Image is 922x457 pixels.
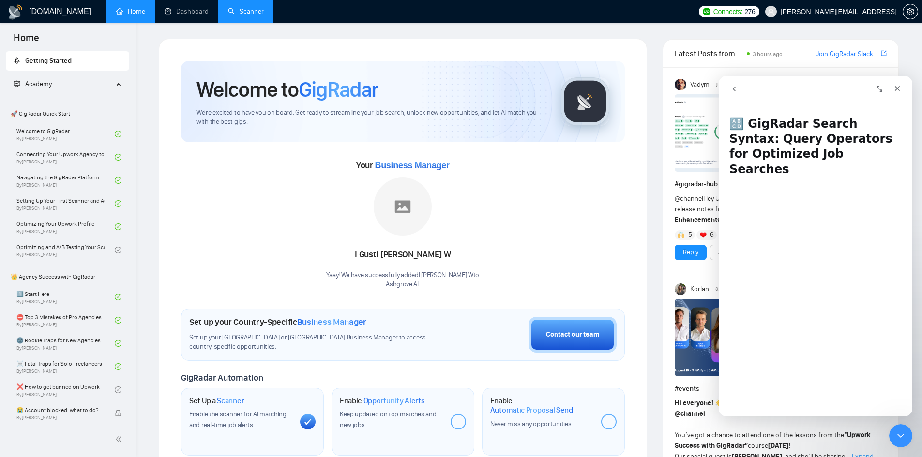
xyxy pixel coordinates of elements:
p: Ashgrove AI . [326,280,479,289]
img: F09ASNL5WRY-GR%20Academy%20-%20Tamara%20Levit.png [675,299,791,376]
a: See the details [718,247,761,258]
a: Join GigRadar Slack Community [816,49,879,59]
h1: # events [675,383,887,394]
span: check-circle [115,340,121,347]
span: Business Manager [375,161,449,170]
h1: Set Up a [189,396,244,406]
strong: Hi everyone! [675,399,713,407]
span: check-circle [115,200,121,207]
span: GigRadar [299,76,378,103]
a: searchScanner [228,7,264,15]
span: Latest Posts from the GigRadar Community [675,47,744,59]
span: 👑 Agency Success with GigRadar [7,267,128,286]
span: user [768,8,774,15]
span: Set up your [GEOGRAPHIC_DATA] or [GEOGRAPHIC_DATA] Business Manager to access country-specific op... [189,333,446,352]
span: check-circle [115,223,121,230]
span: check-circle [115,317,121,324]
span: check-circle [115,294,121,300]
button: setting [903,4,918,19]
span: 6 [710,230,714,240]
span: setting [903,8,918,15]
img: logo [8,4,23,20]
span: Automatic Proposal Send [490,405,573,415]
a: Optimizing and A/B Testing Your Scanner for Better ResultsBy[PERSON_NAME] [16,239,115,261]
img: placeholder.png [374,177,432,236]
iframe: Intercom live chat [889,424,912,447]
img: gigradar-logo.png [561,77,609,126]
span: check-circle [115,386,121,393]
span: We're excited to have you on board. Get ready to streamline your job search, unlock new opportuni... [196,108,545,127]
span: 3 hours ago [753,51,783,58]
span: check-circle [115,363,121,370]
span: check-circle [115,131,121,137]
strong: [DATE]! [768,442,790,450]
button: Contact our team [529,317,617,353]
li: Getting Started [6,51,129,71]
span: Connects: [713,6,742,17]
span: Academy [14,80,52,88]
span: Hey Upwork growth hackers, here's our July round-up and release notes for GigRadar • is your prof... [675,194,872,224]
span: @channel [675,194,703,203]
a: dashboardDashboard [165,7,209,15]
a: export [881,49,887,58]
span: lock [115,410,121,416]
span: Business Manager [297,317,366,327]
img: 🙌 [678,232,684,238]
span: @channel [675,410,705,418]
span: Korlan [690,284,709,295]
span: Enable the scanner for AI matching and real-time job alerts. [189,410,287,429]
span: Never miss any opportunities. [490,420,573,428]
span: Opportunity Alerts [363,396,425,406]
button: See the details [710,245,769,260]
a: Optimizing Your Upwork ProfileBy[PERSON_NAME] [16,216,115,237]
span: By [PERSON_NAME] [16,415,105,421]
a: Welcome to GigRadarBy[PERSON_NAME] [16,123,115,145]
span: Your [356,160,450,171]
span: export [881,49,887,57]
h1: # gigradar-hub [675,179,887,190]
span: Getting Started [25,57,72,65]
a: ☠️ Fatal Traps for Solo FreelancersBy[PERSON_NAME] [16,356,115,377]
a: Navigating the GigRadar PlatformBy[PERSON_NAME] [16,170,115,191]
span: 8:59 AM [715,285,732,294]
img: Vadym [675,79,686,90]
a: 🌚 Rookie Traps for New AgenciesBy[PERSON_NAME] [16,333,115,354]
img: ❤️ [700,232,707,238]
h1: Welcome to [196,76,378,103]
span: check-circle [115,177,121,184]
h1: Enable [490,396,593,415]
a: 1️⃣ Start HereBy[PERSON_NAME] [16,286,115,308]
iframe: Intercom live chat [719,76,912,416]
span: rocket [14,57,20,64]
span: Keep updated on top matches and new jobs. [340,410,437,429]
span: check-circle [115,154,121,161]
span: Scanner [217,396,244,406]
span: 276 [744,6,755,17]
span: 🚀 GigRadar Quick Start [7,104,128,123]
img: Korlan [675,283,686,295]
span: GigRadar Automation [181,372,263,383]
span: 5 [688,230,692,240]
a: ⛔ Top 3 Mistakes of Pro AgenciesBy[PERSON_NAME] [16,310,115,331]
button: Reply [675,245,707,260]
span: check-circle [115,247,121,253]
span: Academy [25,80,52,88]
a: setting [903,8,918,15]
div: Yaay! We have successfully added I [PERSON_NAME] W to [326,271,479,289]
div: I Gusti [PERSON_NAME] W [326,247,479,263]
h1: Set up your Country-Specific [189,317,366,327]
span: fund-projection-screen [14,80,20,87]
span: Home [6,31,47,51]
h1: Enable [340,396,425,406]
span: 😭 Account blocked: what to do? [16,405,105,415]
a: Setting Up Your First Scanner and Auto-BidderBy[PERSON_NAME] [16,193,115,214]
a: ❌ How to get banned on UpworkBy[PERSON_NAME] [16,379,115,400]
div: Contact our team [546,329,599,340]
span: Vadym [690,79,710,90]
span: 👋 [715,399,723,407]
img: F09AC4U7ATU-image.png [675,94,791,172]
a: Connecting Your Upwork Agency to GigRadarBy[PERSON_NAME] [16,147,115,168]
